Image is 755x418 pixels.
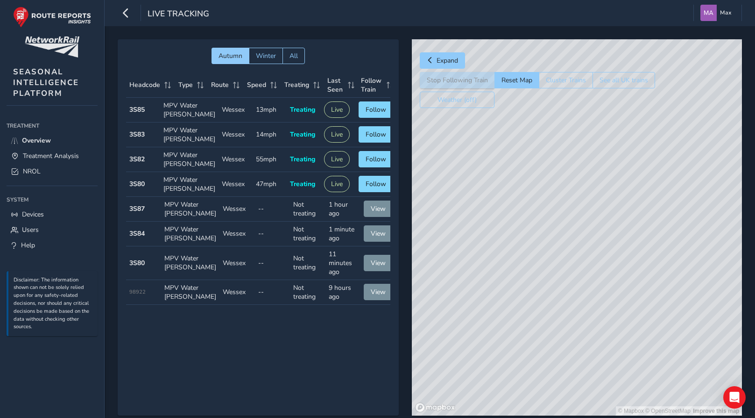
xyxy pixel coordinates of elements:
[325,197,361,222] td: 1 hour ago
[219,222,255,246] td: Wessex
[219,123,253,147] td: Wessex
[364,225,393,242] button: View
[324,126,350,143] button: Live
[23,151,79,160] span: Treatment Analysis
[324,176,350,192] button: Live
[129,80,160,89] span: Headcode
[437,56,458,65] span: Expand
[13,66,79,99] span: SEASONAL INTELLIGENCE PLATFORM
[161,222,219,246] td: MPV Water [PERSON_NAME]
[255,280,290,305] td: --
[253,172,287,197] td: 47mph
[366,155,386,164] span: Follow
[253,98,287,123] td: 13mph
[723,386,746,409] div: Open Intercom Messenger
[371,204,386,213] span: View
[290,197,325,222] td: Not treating
[289,51,298,60] span: All
[366,180,386,188] span: Follow
[253,147,287,172] td: 55mph
[366,105,386,114] span: Follow
[700,5,735,21] button: Max
[219,172,253,197] td: Wessex
[129,105,145,114] strong: 3S85
[219,147,253,172] td: Wessex
[255,222,290,246] td: --
[324,151,350,167] button: Live
[7,148,98,164] a: Treatment Analysis
[148,8,209,21] span: Live Tracking
[22,136,51,145] span: Overview
[290,130,315,139] span: Treating
[371,288,386,296] span: View
[23,167,41,176] span: NROL
[290,180,315,188] span: Treating
[359,176,393,192] button: Follow
[160,98,219,123] td: MPV Water [PERSON_NAME]
[325,280,361,305] td: 9 hours ago
[178,80,193,89] span: Type
[22,225,39,234] span: Users
[211,80,229,89] span: Route
[324,101,350,118] button: Live
[219,197,255,222] td: Wessex
[7,193,98,207] div: System
[290,222,325,246] td: Not treating
[129,259,145,267] strong: 3S80
[494,72,539,88] button: Reset Map
[700,5,717,21] img: diamond-layout
[255,246,290,280] td: --
[7,207,98,222] a: Devices
[7,238,98,253] a: Help
[129,130,145,139] strong: 3S83
[7,222,98,238] a: Users
[359,126,393,143] button: Follow
[129,288,146,295] span: 98922
[14,276,93,332] p: Disclaimer: The information shown can not be solely relied upon for any safety-related decisions,...
[129,180,145,188] strong: 3S80
[219,246,255,280] td: Wessex
[420,92,494,108] button: Weather (off)
[364,201,393,217] button: View
[129,204,145,213] strong: 3S87
[13,7,91,28] img: rr logo
[7,133,98,148] a: Overview
[359,151,393,167] button: Follow
[290,280,325,305] td: Not treating
[282,48,305,64] button: All
[327,76,345,94] span: Last Seen
[161,197,219,222] td: MPV Water [PERSON_NAME]
[21,241,35,250] span: Help
[247,80,266,89] span: Speed
[284,80,309,89] span: Treating
[325,222,361,246] td: 1 minute ago
[161,280,219,305] td: MPV Water [PERSON_NAME]
[325,246,361,280] td: 11 minutes ago
[290,105,315,114] span: Treating
[7,119,98,133] div: Treatment
[364,284,393,300] button: View
[160,123,219,147] td: MPV Water [PERSON_NAME]
[25,36,79,58] img: customer logo
[219,51,242,60] span: Autumn
[7,164,98,179] a: NROL
[364,255,393,271] button: View
[249,48,282,64] button: Winter
[160,147,219,172] td: MPV Water [PERSON_NAME]
[359,101,393,118] button: Follow
[720,5,732,21] span: Max
[129,155,145,164] strong: 3S82
[219,98,253,123] td: Wessex
[212,48,249,64] button: Autumn
[290,155,315,164] span: Treating
[539,72,593,88] button: Cluster Trains
[290,246,325,280] td: Not treating
[255,197,290,222] td: --
[256,51,276,60] span: Winter
[160,172,219,197] td: MPV Water [PERSON_NAME]
[253,123,287,147] td: 14mph
[161,246,219,280] td: MPV Water [PERSON_NAME]
[420,52,465,69] button: Expand
[361,76,383,94] span: Follow Train
[219,280,255,305] td: Wessex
